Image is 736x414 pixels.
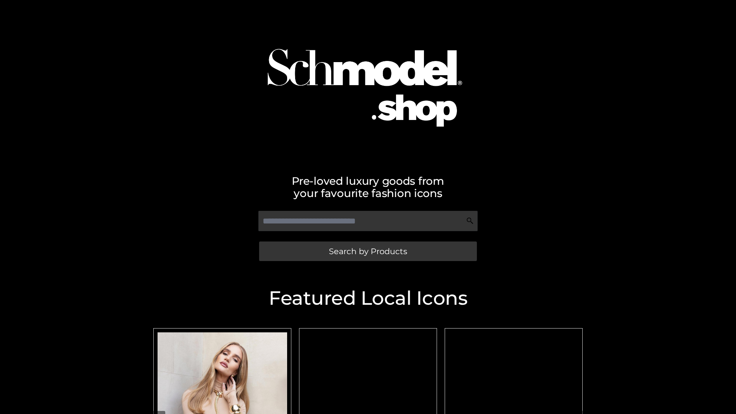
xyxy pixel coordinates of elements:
span: Search by Products [329,247,407,255]
h2: Featured Local Icons​ [149,289,586,308]
h2: Pre-loved luxury goods from your favourite fashion icons [149,175,586,199]
a: Search by Products [259,242,477,261]
img: Search Icon [466,217,474,225]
